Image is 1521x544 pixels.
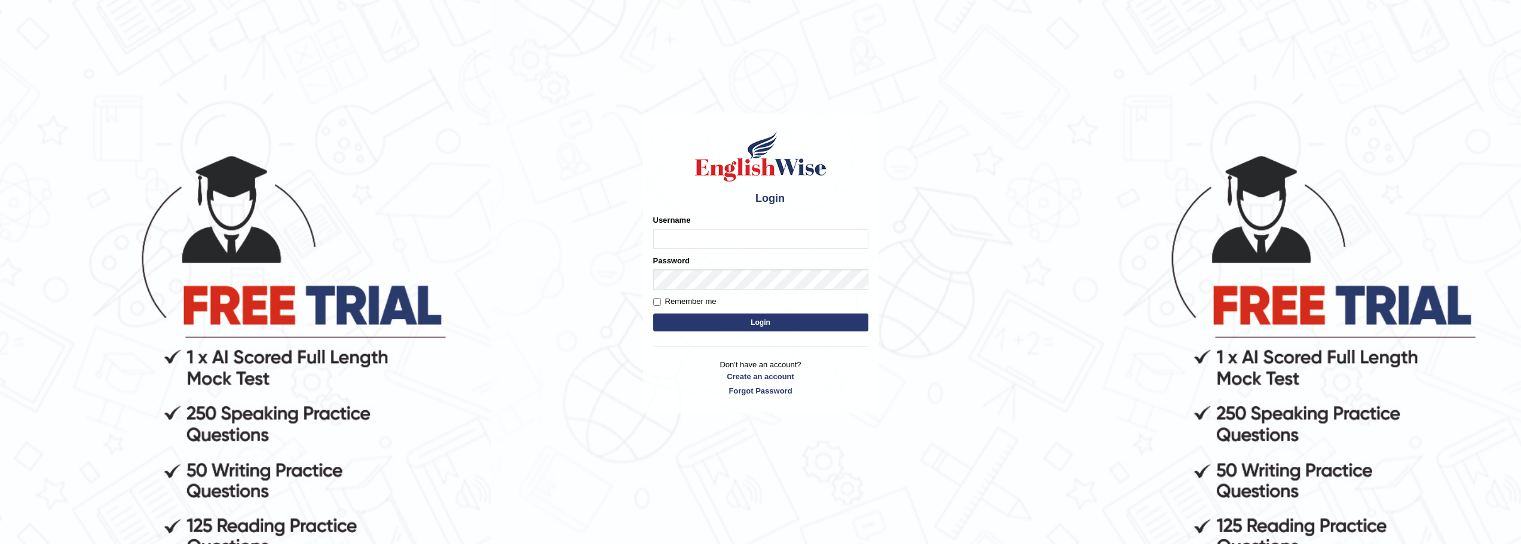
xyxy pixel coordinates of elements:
[653,214,691,226] label: Username
[693,130,829,183] img: Logo of English Wise sign in for intelligent practice with AI
[653,298,661,306] input: Remember me
[653,255,690,266] label: Password
[653,314,868,331] button: Login
[653,385,868,397] a: Forgot Password
[653,296,717,308] label: Remember me
[653,371,868,382] a: Create an account
[653,359,868,396] p: Don't have an account?
[653,189,868,208] h4: Login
